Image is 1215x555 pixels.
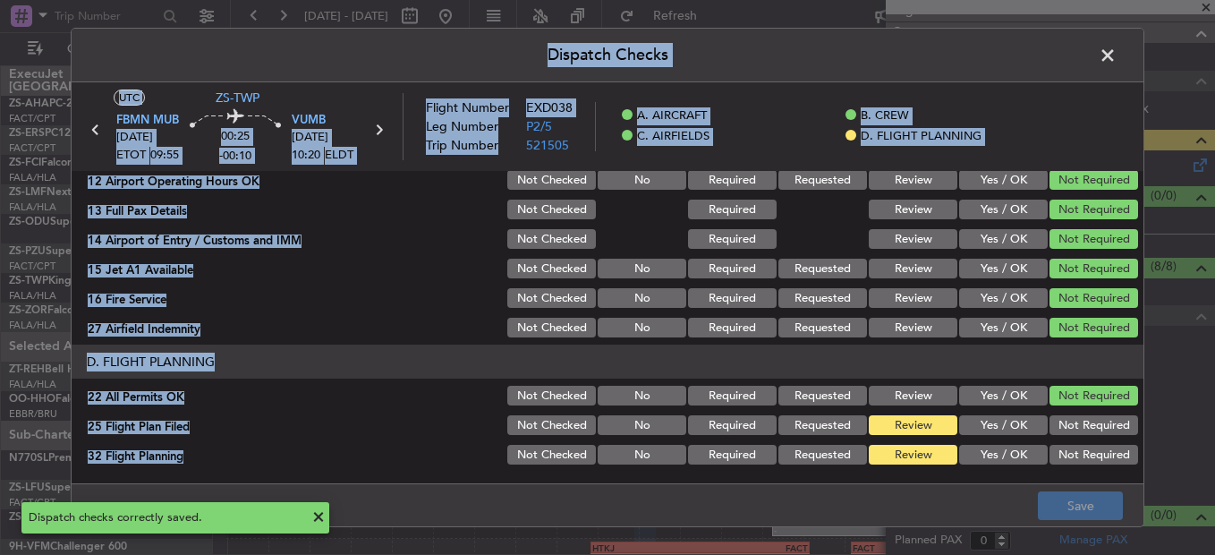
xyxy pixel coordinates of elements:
[869,415,957,435] button: Review
[959,415,1048,435] button: Yes / OK
[869,386,957,406] button: Review
[959,229,1048,249] button: Yes / OK
[959,386,1048,406] button: Yes / OK
[869,445,957,465] button: Review
[1049,288,1138,308] button: Not Required
[1049,229,1138,249] button: Not Required
[959,288,1048,308] button: Yes / OK
[869,229,957,249] button: Review
[1049,200,1138,219] button: Not Required
[959,259,1048,278] button: Yes / OK
[959,318,1048,337] button: Yes / OK
[1049,386,1138,406] button: Not Required
[29,509,302,527] div: Dispatch checks correctly saved.
[869,259,957,278] button: Review
[1049,170,1138,190] button: Not Required
[1049,259,1138,278] button: Not Required
[959,170,1048,190] button: Yes / OK
[869,288,957,308] button: Review
[959,200,1048,219] button: Yes / OK
[72,29,1143,82] header: Dispatch Checks
[861,107,909,125] span: B. CREW
[1049,415,1138,435] button: Not Required
[959,445,1048,465] button: Yes / OK
[1049,445,1138,465] button: Not Required
[869,318,957,337] button: Review
[869,170,957,190] button: Review
[861,128,981,146] span: D. FLIGHT PLANNING
[869,200,957,219] button: Review
[1049,318,1138,337] button: Not Required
